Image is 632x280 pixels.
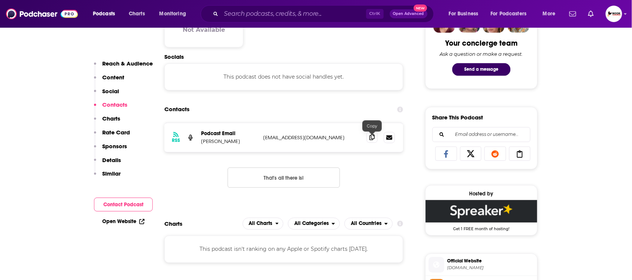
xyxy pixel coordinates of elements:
[366,9,384,19] span: Ctrl K
[263,135,361,141] p: [EMAIL_ADDRESS][DOMAIN_NAME]
[6,7,78,21] img: Podchaser - Follow, Share and Rate Podcasts
[201,131,257,137] p: Podcast Email
[432,114,483,121] h3: Share This Podcast
[435,147,457,161] a: Share on Facebook
[221,8,366,20] input: Search podcasts, credits, & more...
[446,39,518,48] div: Your concierge team
[426,200,537,223] img: Spreaker Deal: Get 1 FREE month of hosting!
[444,8,488,20] button: open menu
[538,8,565,20] button: open menu
[390,9,428,18] button: Open AdvancedNew
[351,221,382,226] span: All Countries
[606,6,622,22] span: Logged in as BookLaunchers
[447,265,534,271] span: spreaker.com
[491,9,527,19] span: For Podcasters
[102,101,127,108] p: Contacts
[228,168,340,188] button: Nothing here.
[432,127,531,142] div: Search followers
[249,221,273,226] span: All Charts
[566,7,579,20] a: Show notifications dropdown
[585,7,597,20] a: Show notifications dropdown
[94,115,120,129] button: Charts
[102,156,121,164] p: Details
[429,257,534,273] a: Official Website[DOMAIN_NAME]
[94,143,127,156] button: Sponsors
[159,9,186,19] span: Monitoring
[201,139,257,145] p: [PERSON_NAME]
[102,218,145,225] a: Open Website
[606,6,622,22] img: User Profile
[426,191,537,197] div: Hosted by
[294,221,329,226] span: All Categories
[94,88,119,101] button: Social
[243,218,284,230] button: open menu
[344,218,393,230] button: open menu
[102,115,120,122] p: Charts
[93,9,115,19] span: Podcasts
[460,147,482,161] a: Share on X/Twitter
[449,9,478,19] span: For Business
[102,143,127,150] p: Sponsors
[94,129,130,143] button: Rate Card
[426,200,537,231] a: Spreaker Deal: Get 1 FREE month of hosting!
[94,198,153,211] button: Contact Podcast
[486,8,538,20] button: open menu
[484,147,506,161] a: Share on Reddit
[164,54,403,61] h2: Socials
[452,63,511,76] button: Send a message
[164,236,403,263] div: This podcast isn't ranking on any Apple or Spotify charts [DATE].
[94,156,121,170] button: Details
[447,258,534,265] span: Official Website
[124,8,149,20] a: Charts
[102,170,121,177] p: Similar
[439,128,524,142] input: Email address or username...
[88,8,125,20] button: open menu
[509,147,531,161] a: Copy Link
[94,101,127,115] button: Contacts
[243,218,284,230] h2: Platforms
[102,74,124,81] p: Content
[102,129,130,136] p: Rate Card
[288,218,340,230] button: open menu
[344,218,393,230] h2: Countries
[362,121,382,132] div: Copy
[183,27,225,34] h3: Not Available
[94,60,153,74] button: Reach & Audience
[543,9,556,19] span: More
[164,103,189,117] h2: Contacts
[102,60,153,67] p: Reach & Audience
[102,88,119,95] p: Social
[208,5,441,22] div: Search podcasts, credits, & more...
[164,64,403,91] div: This podcast does not have social handles yet.
[606,6,622,22] button: Show profile menu
[288,218,340,230] h2: Categories
[426,223,537,232] span: Get 1 FREE month of hosting!
[129,9,145,19] span: Charts
[172,138,180,144] h3: RSS
[440,51,523,57] div: Ask a question or make a request.
[414,4,427,12] span: New
[164,220,182,228] h2: Charts
[94,170,121,184] button: Similar
[154,8,196,20] button: open menu
[94,74,124,88] button: Content
[393,12,424,16] span: Open Advanced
